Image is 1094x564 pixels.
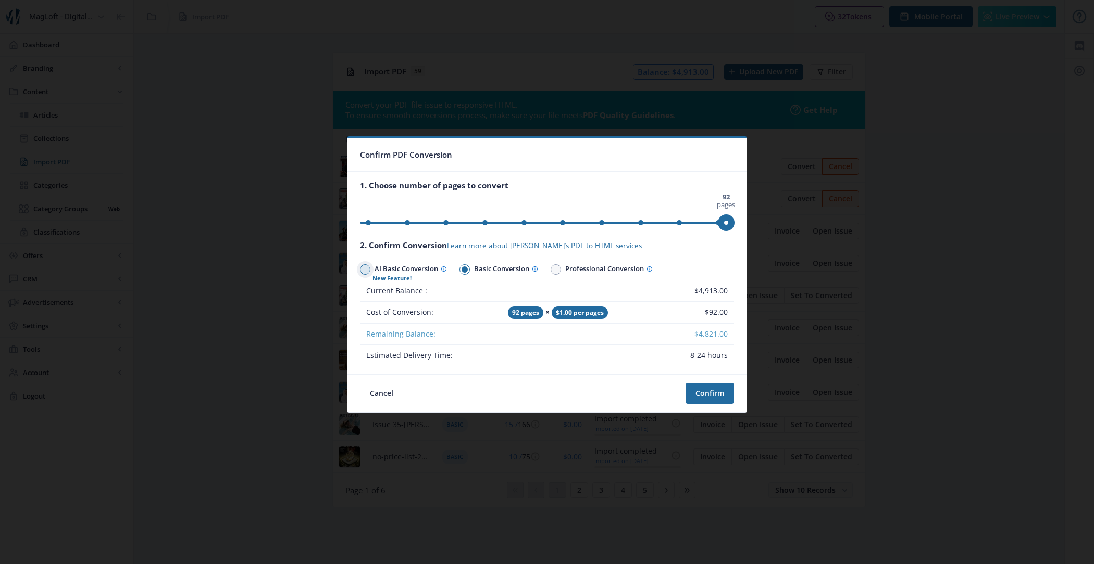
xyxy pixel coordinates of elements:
strong: × [545,307,550,317]
div: 1. Choose number of pages to convert [360,180,734,190]
span: ngx-slider [718,214,735,231]
button: Cancel [360,383,403,404]
td: 8-24 hours [663,345,734,366]
span: $1.00 per pages [552,306,608,319]
td: $4,913.00 [663,280,734,302]
td: Cost of Conversion: [360,302,502,324]
a: Learn more about [PERSON_NAME]’s PDF to HTML services [447,241,642,250]
span: pages [715,193,737,209]
strong: 92 [723,192,730,201]
td: Remaining Balance: [360,324,502,345]
td: Estimated Delivery Time: [360,345,502,366]
span: AI Basic Conversion [370,262,447,277]
div: 2. Confirm Conversion [360,240,734,251]
span: 92 pages [508,306,543,319]
td: $92.00 [663,302,734,324]
span: Basic Conversion [470,262,538,277]
span: Professional Conversion [561,262,653,277]
ngx-slider: ngx-slider [360,222,734,224]
td: Current Balance : [360,280,502,302]
nb-card-header: Confirm PDF Conversion [347,138,747,172]
td: $4,821.00 [663,324,734,345]
button: Confirm [686,383,734,404]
